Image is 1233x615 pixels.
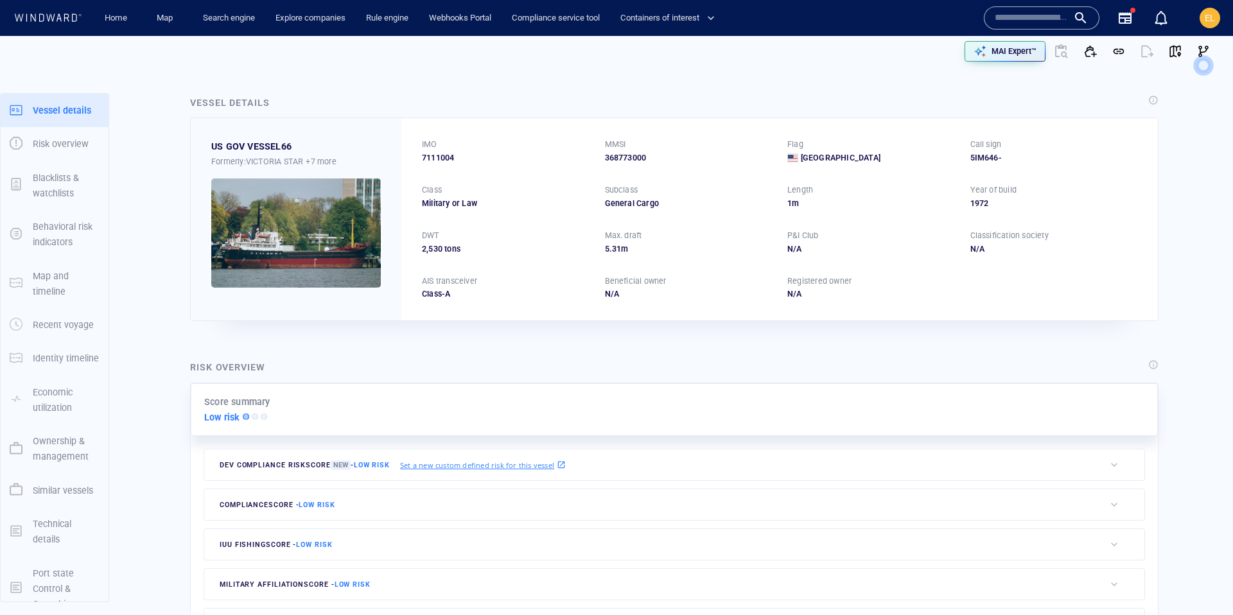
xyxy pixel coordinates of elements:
[306,155,336,168] p: +7 more
[970,230,1049,241] p: Classification society
[299,501,335,509] span: Low risk
[220,580,371,589] span: military affiliation score -
[270,7,351,30] a: Explore companies
[787,289,802,299] span: N/A
[211,155,381,168] div: Formerly: VICTORIA STAR
[1178,557,1223,605] iframe: Chat
[965,41,1045,62] button: MAI Expert™
[1205,13,1215,23] span: EL
[33,483,93,498] p: Similar vessels
[1,228,109,240] a: Behavioral risk indicators
[400,458,566,472] a: Set a new custom defined risk for this vessel
[33,516,100,548] p: Technical details
[1,103,109,116] a: Vessel details
[422,243,590,255] div: 2,530 tons
[1,318,109,331] a: Recent voyage
[422,152,454,164] span: 7111004
[787,139,803,150] p: Flag
[1,178,109,191] a: Blacklists & watchlists
[1076,37,1105,65] button: Add to vessel list
[33,103,91,118] p: Vessel details
[33,566,100,612] p: Port state Control & Casualties
[1189,37,1218,65] button: Visual Link Analysis
[190,95,270,110] div: Vessel details
[1,507,109,557] button: Technical details
[424,7,496,30] a: Webhooks Portal
[605,139,626,150] p: MMSI
[354,461,390,469] span: Low risk
[787,230,819,241] p: P&I Club
[970,139,1002,150] p: Call sign
[1,277,109,289] a: Map and timeline
[787,243,955,255] div: N/A
[335,580,371,589] span: Low risk
[1,474,109,507] button: Similar vessels
[204,394,270,410] p: Score summary
[1,308,109,342] button: Recent voyage
[801,152,880,164] span: [GEOGRAPHIC_DATA]
[992,46,1036,57] p: MAI Expert™
[422,289,450,299] span: Class-A
[211,139,292,154] span: US GOV VESSEL66
[787,275,852,287] p: Registered owner
[1,442,109,455] a: Ownership & management
[1153,10,1169,26] div: Notification center
[190,359,265,375] div: Risk overview
[152,7,182,30] a: Map
[1,393,109,405] a: Economic utilization
[605,244,609,254] span: 5
[787,198,792,208] span: 1
[605,289,620,299] span: N/A
[100,7,132,30] a: Home
[1161,37,1189,65] button: View on map
[615,7,726,30] button: Containers of interest
[605,152,773,164] div: 368773000
[1,210,109,259] button: Behavioral risk indicators
[970,184,1017,196] p: Year of build
[970,198,1138,209] div: 1972
[211,178,381,288] img: 5905c349e7492158394ae1f7_0
[787,184,813,196] p: Length
[361,7,414,30] a: Rule engine
[612,244,621,254] span: 31
[33,136,89,152] p: Risk overview
[1,524,109,537] a: Technical details
[1,127,109,160] button: Risk overview
[33,433,100,465] p: Ownership & management
[422,230,439,241] p: DWT
[1,94,109,127] button: Vessel details
[605,184,638,196] p: Subclass
[422,139,437,150] p: IMO
[33,170,100,202] p: Blacklists & watchlists
[400,460,554,471] p: Set a new custom defined risk for this vessel
[1,424,109,474] button: Ownership & management
[1,483,109,496] a: Similar vessels
[507,7,605,30] a: Compliance service tool
[605,230,642,241] p: Max. draft
[620,11,715,26] span: Containers of interest
[621,244,628,254] span: m
[970,243,1138,255] div: N/A
[296,541,332,549] span: Low risk
[1,342,109,375] button: Identity timeline
[33,219,100,250] p: Behavioral risk indicators
[33,351,99,366] p: Identity timeline
[1,352,109,364] a: Identity timeline
[605,198,773,209] div: General Cargo
[220,501,335,509] span: compliance score -
[422,184,442,196] p: Class
[204,410,240,425] p: Low risk
[33,268,100,300] p: Map and timeline
[422,198,590,209] div: Military or Law
[220,541,333,549] span: IUU Fishing score -
[95,7,136,30] button: Home
[1197,5,1223,31] button: EL
[1,161,109,211] button: Blacklists & watchlists
[422,275,477,287] p: AIS transceiver
[33,317,94,333] p: Recent voyage
[1,582,109,594] a: Port state Control & Casualties
[609,244,612,254] span: .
